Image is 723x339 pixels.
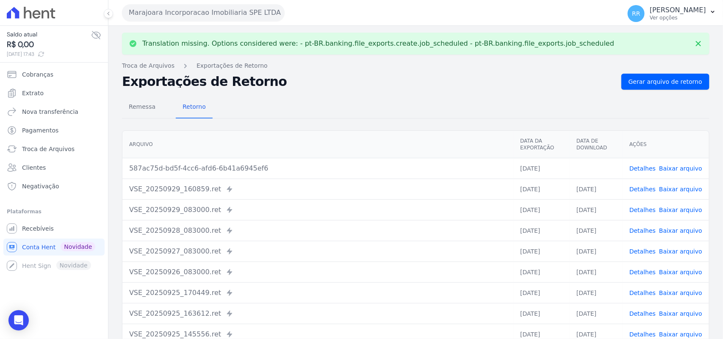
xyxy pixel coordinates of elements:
a: Conta Hent Novidade [3,239,105,256]
a: Gerar arquivo de retorno [621,74,709,90]
a: Detalhes [629,227,656,234]
a: Negativação [3,178,105,195]
button: RR [PERSON_NAME] Ver opções [621,2,723,25]
th: Ações [623,131,709,158]
td: [DATE] [513,282,570,303]
td: [DATE] [513,303,570,324]
th: Data da Exportação [513,131,570,158]
div: VSE_20250925_170449.ret [129,288,507,298]
a: Baixar arquivo [659,186,702,193]
div: VSE_20250927_083000.ret [129,246,507,256]
span: Clientes [22,163,46,172]
span: Conta Hent [22,243,55,251]
a: Pagamentos [3,122,105,139]
td: [DATE] [570,179,623,199]
span: Retorno [177,98,211,115]
a: Baixar arquivo [659,207,702,213]
a: Detalhes [629,207,656,213]
a: Troca de Arquivos [3,141,105,157]
span: Negativação [22,182,59,190]
span: [DATE] 17:43 [7,50,91,58]
a: Detalhes [629,165,656,172]
td: [DATE] [570,303,623,324]
span: RR [632,11,640,17]
div: VSE_20250926_083000.ret [129,267,507,277]
span: Extrato [22,89,44,97]
a: Nova transferência [3,103,105,120]
a: Detalhes [629,248,656,255]
span: Nova transferência [22,107,78,116]
p: Ver opções [650,14,706,21]
p: [PERSON_NAME] [650,6,706,14]
span: Saldo atual [7,30,91,39]
td: [DATE] [513,241,570,262]
a: Baixar arquivo [659,248,702,255]
a: Detalhes [629,186,656,193]
a: Detalhes [629,269,656,276]
p: Translation missing. Options considered were: - pt-BR.banking.file_exports.create.job_scheduled -... [142,39,614,48]
a: Detalhes [629,289,656,296]
span: Recebíveis [22,224,54,233]
td: [DATE] [513,158,570,179]
a: Baixar arquivo [659,310,702,317]
td: [DATE] [570,220,623,241]
a: Extrato [3,85,105,102]
td: [DATE] [513,199,570,220]
td: [DATE] [570,199,623,220]
h2: Exportações de Retorno [122,76,615,88]
div: VSE_20250929_160859.ret [129,184,507,194]
div: 587ac75d-bd5f-4cc6-afd6-6b41a6945ef6 [129,163,507,174]
a: Baixar arquivo [659,269,702,276]
a: Recebíveis [3,220,105,237]
div: VSE_20250928_083000.ret [129,226,507,236]
span: Gerar arquivo de retorno [629,77,702,86]
span: Pagamentos [22,126,58,135]
a: Clientes [3,159,105,176]
div: Plataformas [7,207,101,217]
a: Exportações de Retorno [197,61,268,70]
a: Baixar arquivo [659,165,702,172]
td: [DATE] [570,241,623,262]
td: [DATE] [570,262,623,282]
th: Data de Download [570,131,623,158]
span: Cobranças [22,70,53,79]
a: Troca de Arquivos [122,61,175,70]
a: Baixar arquivo [659,289,702,296]
th: Arquivo [122,131,513,158]
span: Remessa [124,98,161,115]
nav: Sidebar [7,66,101,274]
a: Detalhes [629,310,656,317]
a: Cobranças [3,66,105,83]
div: VSE_20250925_163612.ret [129,309,507,319]
td: [DATE] [513,179,570,199]
div: Open Intercom Messenger [8,310,29,331]
td: [DATE] [570,282,623,303]
div: VSE_20250929_083000.ret [129,205,507,215]
a: Detalhes [629,331,656,338]
td: [DATE] [513,220,570,241]
span: Troca de Arquivos [22,145,75,153]
a: Baixar arquivo [659,227,702,234]
a: Remessa [122,96,162,119]
nav: Breadcrumb [122,61,709,70]
a: Baixar arquivo [659,331,702,338]
span: Novidade [61,242,95,251]
button: Marajoara Incorporacao Imobiliaria SPE LTDA [122,4,285,21]
span: R$ 0,00 [7,39,91,50]
td: [DATE] [513,262,570,282]
a: Retorno [176,96,213,119]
